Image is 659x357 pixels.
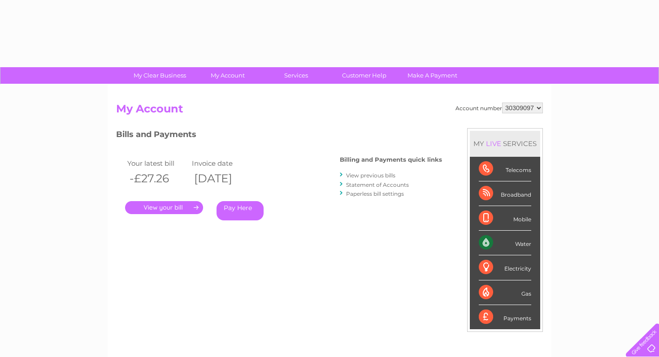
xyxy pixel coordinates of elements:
th: [DATE] [190,169,254,188]
a: View previous bills [346,172,395,179]
div: MY SERVICES [470,131,540,156]
a: Statement of Accounts [346,181,409,188]
div: Water [479,231,531,255]
div: Gas [479,280,531,305]
a: My Clear Business [123,67,197,84]
a: Pay Here [217,201,264,220]
h2: My Account [116,103,543,120]
div: Mobile [479,206,531,231]
h4: Billing and Payments quick links [340,156,442,163]
a: My Account [191,67,265,84]
a: Services [259,67,333,84]
td: Invoice date [190,157,254,169]
h3: Bills and Payments [116,128,442,144]
a: . [125,201,203,214]
a: Make A Payment [395,67,469,84]
a: Customer Help [327,67,401,84]
div: Account number [455,103,543,113]
div: LIVE [484,139,503,148]
div: Electricity [479,255,531,280]
a: Paperless bill settings [346,190,404,197]
div: Telecoms [479,157,531,181]
th: -£27.26 [125,169,190,188]
td: Your latest bill [125,157,190,169]
div: Payments [479,305,531,329]
div: Broadband [479,181,531,206]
